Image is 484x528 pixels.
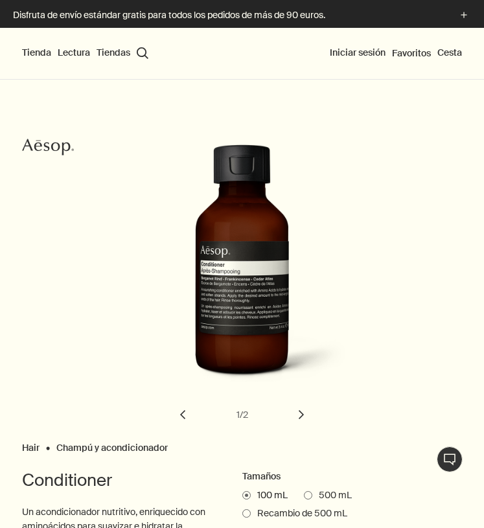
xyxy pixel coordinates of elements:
[242,469,463,485] h2: Tamaños
[137,47,148,59] button: Abrir la búsqueda
[330,28,462,80] nav: supplementary
[22,469,216,492] h1: Conditioner
[251,507,347,520] span: Recambio de 500 mL
[58,47,90,60] button: Lectura
[437,47,462,60] button: Cesta
[22,47,51,60] button: Tienda
[437,446,463,472] button: Chat en direct
[139,144,353,391] img: Back of Conditioner in a small dark-brown bottle with a black flip-cap.
[287,400,316,429] button: next slide
[392,47,431,59] a: Favoritos
[13,8,471,23] button: Disfruta de envío estándar gratis para todos los pedidos de más de 90 euros.
[97,47,130,60] button: Tiendas
[22,137,74,157] svg: Aesop
[22,28,148,80] nav: primary
[251,489,288,502] span: 100 mL
[312,489,352,502] span: 500 mL
[22,144,462,439] div: Conditioner
[22,442,40,448] a: Hair
[13,8,444,22] p: Disfruta de envío estándar gratis para todos los pedidos de más de 90 euros.
[168,400,197,429] button: previous slide
[56,442,168,448] a: Champú y acondicionador
[19,134,77,163] a: Aesop
[330,47,386,60] button: Iniciar sesión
